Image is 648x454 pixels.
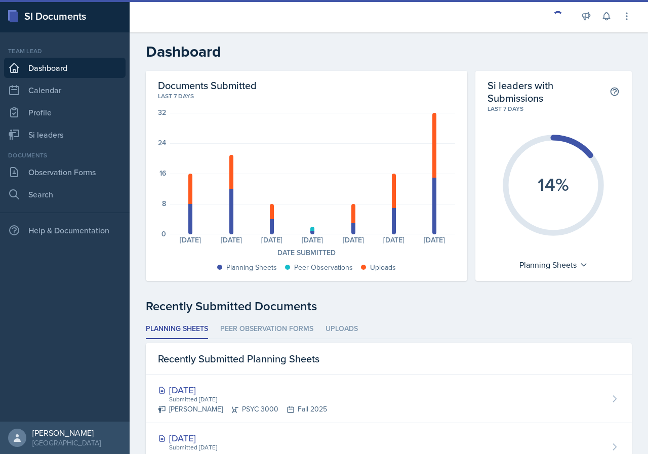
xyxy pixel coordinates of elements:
[146,319,208,339] li: Planning Sheets
[146,343,632,375] div: Recently Submitted Planning Sheets
[488,104,620,113] div: Last 7 days
[158,139,166,146] div: 24
[252,236,292,243] div: [DATE]
[146,297,632,315] div: Recently Submitted Documents
[32,428,101,438] div: [PERSON_NAME]
[292,236,333,243] div: [DATE]
[4,151,126,160] div: Documents
[158,383,327,397] div: [DATE]
[374,236,414,243] div: [DATE]
[158,404,327,415] div: [PERSON_NAME] PSYC 3000 Fall 2025
[414,236,455,243] div: [DATE]
[170,236,211,243] div: [DATE]
[326,319,358,339] li: Uploads
[538,171,569,197] text: 14%
[514,257,593,273] div: Planning Sheets
[146,375,632,423] a: [DATE] Submitted [DATE] [PERSON_NAME]PSYC 3000Fall 2025
[32,438,101,448] div: [GEOGRAPHIC_DATA]
[211,236,251,243] div: [DATE]
[158,79,455,92] h2: Documents Submitted
[158,109,166,116] div: 32
[158,247,455,258] div: Date Submitted
[4,58,126,78] a: Dashboard
[370,262,396,273] div: Uploads
[161,230,166,237] div: 0
[159,170,166,177] div: 16
[333,236,374,243] div: [DATE]
[158,92,455,101] div: Last 7 days
[168,443,325,452] div: Submitted [DATE]
[146,43,632,61] h2: Dashboard
[220,319,313,339] li: Peer Observation Forms
[226,262,277,273] div: Planning Sheets
[4,80,126,100] a: Calendar
[4,162,126,182] a: Observation Forms
[4,125,126,145] a: Si leaders
[4,47,126,56] div: Team lead
[162,200,166,207] div: 8
[168,395,327,404] div: Submitted [DATE]
[488,79,610,104] h2: Si leaders with Submissions
[294,262,353,273] div: Peer Observations
[4,184,126,204] a: Search
[4,102,126,122] a: Profile
[158,431,325,445] div: [DATE]
[4,220,126,240] div: Help & Documentation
